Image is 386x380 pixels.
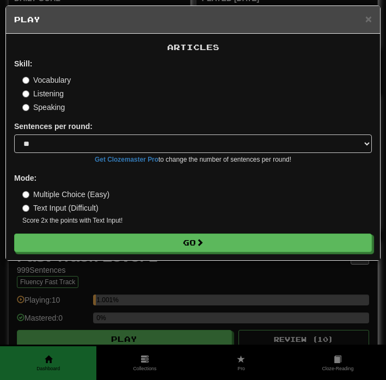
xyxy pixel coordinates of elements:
[365,13,372,24] button: Close
[14,14,372,25] h5: Play
[22,88,64,99] label: Listening
[22,75,71,85] label: Vocabulary
[22,77,29,84] input: Vocabulary
[22,191,29,198] input: Multiple Choice (Easy)
[22,104,29,111] input: Speaking
[22,216,372,225] small: Score 2x the points with Text Input !
[14,234,372,252] button: Go
[167,42,219,52] span: Articles
[14,121,93,132] label: Sentences per round:
[14,155,372,164] small: to change the number of sentences per round!
[22,203,99,213] label: Text Input (Difficult)
[22,102,65,113] label: Speaking
[14,59,32,68] strong: Skill:
[22,205,29,212] input: Text Input (Difficult)
[365,13,372,25] span: ×
[14,174,36,182] strong: Mode:
[22,90,29,97] input: Listening
[95,156,158,163] a: Get Clozemaster Pro
[22,189,109,200] label: Multiple Choice (Easy)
